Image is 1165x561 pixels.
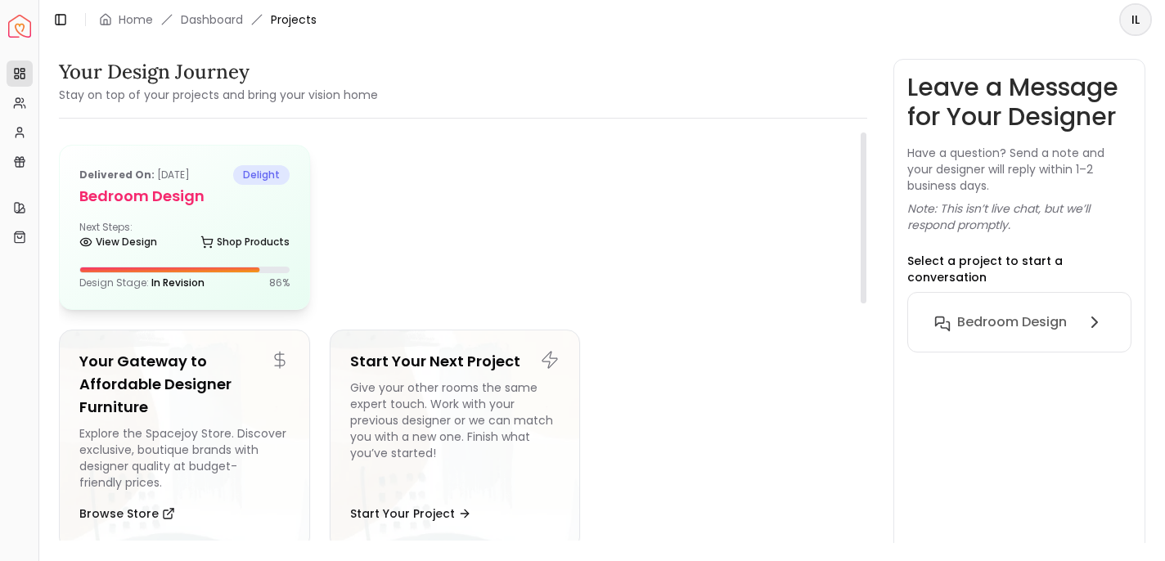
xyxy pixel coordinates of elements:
[79,165,190,185] p: [DATE]
[233,165,290,185] span: delight
[907,73,1131,132] h3: Leave a Message for Your Designer
[271,11,317,28] span: Projects
[79,168,155,182] b: Delivered on:
[181,11,243,28] a: Dashboard
[1121,5,1150,34] span: IL
[151,276,205,289] span: In Revision
[79,231,157,254] a: View Design
[8,15,31,38] a: Spacejoy
[921,306,1118,339] button: Bedroom design
[907,200,1131,233] p: Note: This isn’t live chat, but we’ll respond promptly.
[59,59,378,85] h3: Your Design Journey
[907,145,1131,194] p: Have a question? Send a note and your designer will reply within 1–2 business days.
[350,350,560,373] h5: Start Your Next Project
[59,87,378,103] small: Stay on top of your projects and bring your vision home
[8,15,31,38] img: Spacejoy Logo
[350,497,471,530] button: Start Your Project
[330,330,581,550] a: Start Your Next ProjectGive your other rooms the same expert touch. Work with your previous desig...
[200,231,290,254] a: Shop Products
[1119,3,1152,36] button: IL
[79,185,290,208] h5: Bedroom design
[350,379,560,491] div: Give your other rooms the same expert touch. Work with your previous designer or we can match you...
[907,253,1131,285] p: Select a project to start a conversation
[59,330,310,550] a: Your Gateway to Affordable Designer FurnitureExplore the Spacejoy Store. Discover exclusive, bout...
[957,312,1067,332] h6: Bedroom design
[79,425,290,491] div: Explore the Spacejoy Store. Discover exclusive, boutique brands with designer quality at budget-f...
[119,11,153,28] a: Home
[99,11,317,28] nav: breadcrumb
[79,221,290,254] div: Next Steps:
[79,350,290,419] h5: Your Gateway to Affordable Designer Furniture
[269,276,290,289] p: 86 %
[79,276,205,289] p: Design Stage:
[79,497,175,530] button: Browse Store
